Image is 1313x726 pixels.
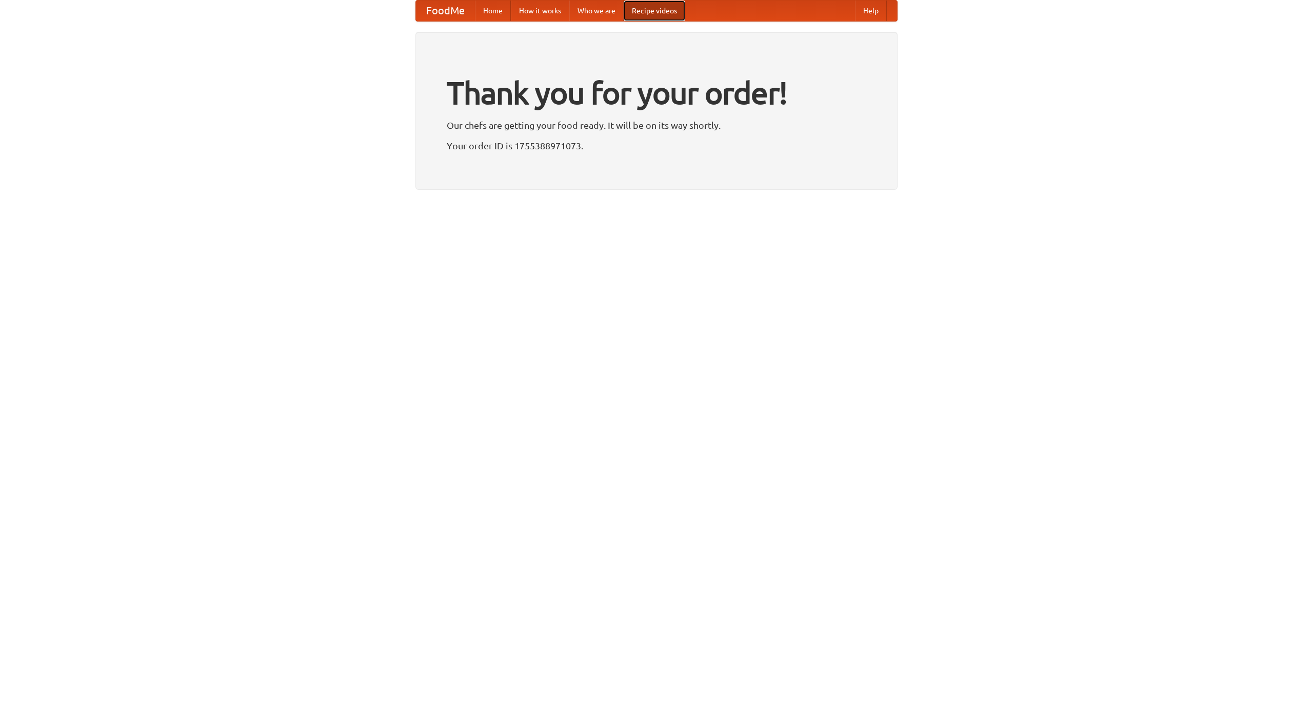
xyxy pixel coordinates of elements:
p: Your order ID is 1755388971073. [447,138,866,153]
a: Recipe videos [624,1,685,21]
a: Help [855,1,887,21]
a: FoodMe [416,1,475,21]
a: Home [475,1,511,21]
a: How it works [511,1,569,21]
h1: Thank you for your order! [447,68,866,117]
a: Who we are [569,1,624,21]
p: Our chefs are getting your food ready. It will be on its way shortly. [447,117,866,133]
